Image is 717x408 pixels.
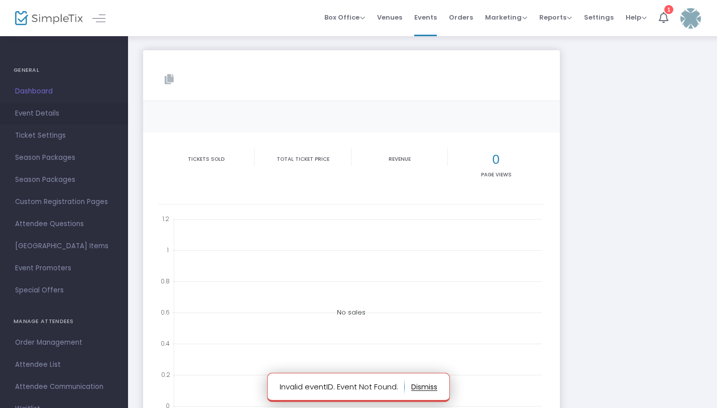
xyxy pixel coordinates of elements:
span: Venues [377,5,402,30]
p: Page Views [450,171,542,178]
span: Order Management [15,336,113,349]
p: Invalid eventID. Event Not Found. [280,379,405,395]
span: Dashboard [15,85,113,98]
span: Attendee Questions [15,218,113,231]
span: Marketing [485,13,527,22]
span: Ticket Settings [15,129,113,142]
span: Season Packages [15,173,113,186]
span: Attendee Communication [15,380,113,393]
span: [GEOGRAPHIC_DATA] Items [15,240,113,253]
span: Event Promoters [15,262,113,275]
span: Special Offers [15,284,113,297]
span: Orders [449,5,473,30]
span: Settings [584,5,614,30]
span: Box Office [324,13,365,22]
button: dismiss [411,379,437,395]
span: Help [626,13,647,22]
h4: MANAGE ATTENDEES [14,312,114,332]
h4: GENERAL [14,60,114,80]
p: Tickets sold [160,155,252,163]
h2: 0 [450,152,542,167]
div: 1 [664,5,673,14]
span: Reports [539,13,572,22]
span: Event Details [15,107,113,120]
span: Season Packages [15,151,113,164]
span: Attendee List [15,358,113,371]
span: Custom Registration Pages [15,195,113,209]
span: Events [414,5,437,30]
p: Total Ticket Price [257,155,348,163]
p: Revenue [353,155,445,163]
